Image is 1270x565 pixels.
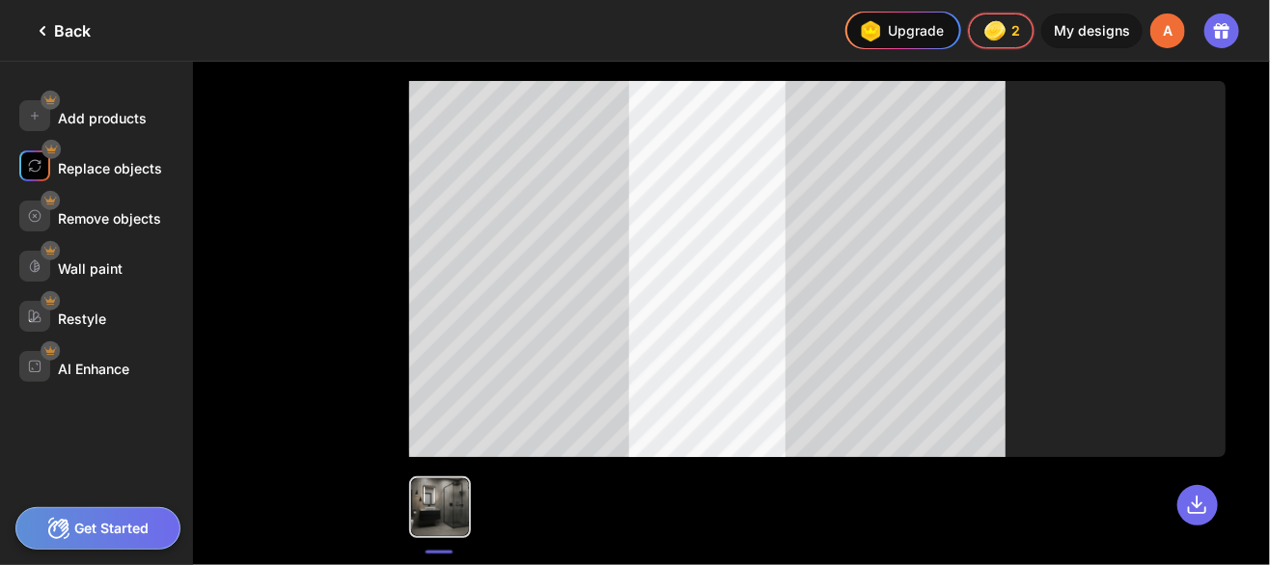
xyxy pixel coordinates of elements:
[58,310,106,327] div: Restyle
[58,260,123,277] div: Wall paint
[58,160,162,176] div: Replace objects
[1150,13,1185,48] div: A
[58,110,147,126] div: Add products
[1041,13,1143,48] div: My designs
[1011,23,1022,39] span: 2
[15,507,180,550] div: Get Started
[58,210,161,227] div: Remove objects
[58,361,129,377] div: AI Enhance
[855,15,886,46] img: upgrade-nav-btn-icon.gif
[855,15,944,46] div: Upgrade
[31,19,91,42] div: Back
